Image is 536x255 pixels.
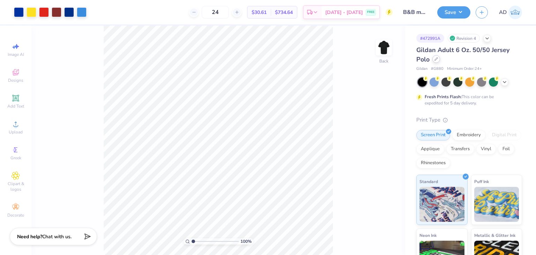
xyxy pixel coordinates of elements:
[437,6,470,19] button: Save
[425,94,511,106] div: This color can be expedited for 5 day delivery.
[446,144,474,154] div: Transfers
[452,130,485,140] div: Embroidery
[416,34,444,43] div: # 472991A
[8,78,23,83] span: Designs
[499,8,507,16] span: AD
[8,52,24,57] span: Image AI
[240,238,252,245] span: 100 %
[474,232,515,239] span: Metallic & Glitter Ink
[202,6,229,19] input: – –
[3,181,28,192] span: Clipart & logos
[252,9,267,16] span: $30.61
[476,144,496,154] div: Vinyl
[499,6,522,19] a: AD
[7,212,24,218] span: Decorate
[7,103,24,109] span: Add Text
[447,66,482,72] span: Minimum Order: 24 +
[416,130,450,140] div: Screen Print
[425,94,462,100] strong: Fresh Prints Flash:
[9,129,23,135] span: Upload
[379,58,388,64] div: Back
[17,233,42,240] strong: Need help?
[42,233,72,240] span: Chat with us.
[398,5,432,19] input: Untitled Design
[474,178,489,185] span: Puff Ink
[419,178,438,185] span: Standard
[431,66,444,72] span: # G880
[275,9,293,16] span: $734.64
[416,144,444,154] div: Applique
[508,6,522,19] img: Anjali Dilish
[419,232,437,239] span: Neon Ink
[416,66,427,72] span: Gildan
[416,158,450,168] div: Rhinestones
[377,41,391,54] img: Back
[474,187,519,222] img: Puff Ink
[325,9,363,16] span: [DATE] - [DATE]
[367,10,374,15] span: FREE
[416,46,509,64] span: Gildan Adult 6 Oz. 50/50 Jersey Polo
[10,155,21,161] span: Greek
[416,116,522,124] div: Print Type
[487,130,521,140] div: Digital Print
[448,34,480,43] div: Revision 4
[419,187,464,222] img: Standard
[498,144,514,154] div: Foil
